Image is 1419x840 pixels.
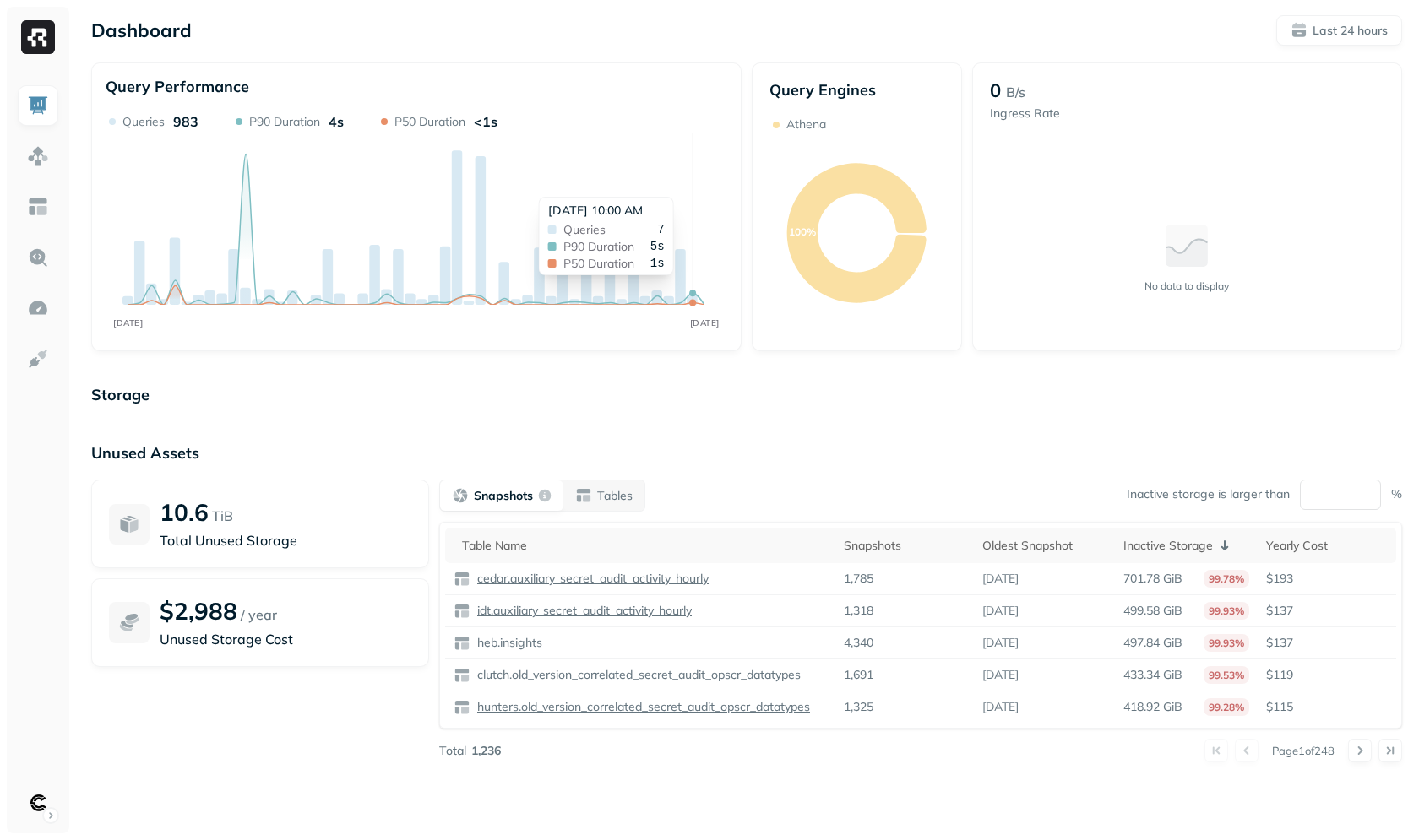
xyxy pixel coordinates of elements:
[454,635,470,652] img: table
[1123,699,1182,715] p: 418.92 GiB
[1204,602,1249,620] p: 99.93%
[1123,667,1182,683] p: 433.34 GiB
[1391,486,1402,502] p: %
[1123,538,1213,554] p: Inactive Storage
[769,80,944,100] p: Query Engines
[160,629,411,649] p: Unused Storage Cost
[27,95,49,117] img: Dashboard
[1266,667,1388,683] p: $119
[474,699,810,715] p: hunters.old_version_correlated_secret_audit_opscr_datatypes
[113,317,143,328] tspan: [DATE]
[454,571,470,588] img: table
[160,497,209,527] p: 10.6
[844,571,873,587] p: 1,785
[470,699,810,715] a: hunters.old_version_correlated_secret_audit_opscr_datatypes
[1204,666,1249,684] p: 99.53%
[470,603,692,619] a: idt.auxiliary_secret_audit_activity_hourly
[1006,82,1025,102] p: B/s
[563,257,634,269] span: P50 Duration
[454,667,470,684] img: table
[844,699,873,715] p: 1,325
[394,114,465,130] p: P50 Duration
[241,604,277,625] p: / year
[1266,571,1388,587] p: $193
[474,488,533,504] p: Snapshots
[990,106,1060,122] p: Ingress Rate
[454,699,470,716] img: table
[474,667,801,683] p: clutch.old_version_correlated_secret_audit_opscr_datatypes
[1123,635,1182,651] p: 497.84 GiB
[1266,699,1388,715] p: $115
[1272,743,1335,758] p: Page 1 of 248
[471,743,501,759] p: 1,236
[91,385,1402,404] p: Storage
[657,224,664,236] span: 7
[563,241,634,252] span: P90 Duration
[1266,535,1388,555] div: Yearly Cost
[212,506,233,526] p: TiB
[91,19,192,42] p: Dashboard
[982,535,1106,555] div: Oldest Snapshot
[982,635,1019,651] p: [DATE]
[329,113,344,130] p: 4s
[122,114,165,130] p: Queries
[160,530,411,550] p: Total Unused Storage
[27,247,49,268] img: Query Explorer
[462,535,827,555] div: Table Name
[1266,603,1388,619] p: $137
[844,667,873,683] p: 1,691
[1276,15,1402,46] button: Last 24 hours
[470,667,801,683] a: clutch.old_version_correlated_secret_audit_opscr_datatypes
[1204,570,1249,588] p: 99.78%
[474,571,709,587] p: cedar.auxiliary_secret_audit_activity_hourly
[27,297,49,319] img: Optimization
[160,596,237,626] p: $2,988
[1144,279,1229,292] p: No data to display
[470,571,709,587] a: cedar.auxiliary_secret_audit_activity_hourly
[21,20,55,54] img: Ryft
[650,241,665,252] span: 5s
[474,113,497,130] p: <1s
[650,257,665,269] span: 1s
[1123,603,1182,619] p: 499.58 GiB
[1204,634,1249,652] p: 99.93%
[1266,635,1388,651] p: $137
[474,603,692,619] p: idt.auxiliary_secret_audit_activity_hourly
[844,603,873,619] p: 1,318
[173,113,198,130] p: 983
[844,635,873,651] p: 4,340
[27,145,49,167] img: Assets
[1313,23,1388,39] p: Last 24 hours
[26,791,50,815] img: Clutch
[470,635,542,651] a: heb.insights
[990,79,1001,102] p: 0
[690,317,720,328] tspan: [DATE]
[439,743,466,759] p: Total
[982,699,1019,715] p: [DATE]
[786,117,826,133] p: Athena
[454,603,470,620] img: table
[91,443,1402,463] p: Unused Assets
[548,203,665,219] div: [DATE] 10:00 AM
[844,535,965,555] div: Snapshots
[474,635,542,651] p: heb.insights
[1127,486,1290,502] p: Inactive storage is larger than
[982,571,1019,587] p: [DATE]
[1204,698,1249,716] p: 99.28%
[106,77,249,96] p: Query Performance
[982,667,1019,683] p: [DATE]
[789,225,816,238] text: 100%
[249,114,320,130] p: P90 Duration
[982,603,1019,619] p: [DATE]
[1123,571,1182,587] p: 701.78 GiB
[27,196,49,218] img: Asset Explorer
[27,348,49,370] img: Integrations
[597,488,633,504] p: Tables
[563,224,606,236] span: Queries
